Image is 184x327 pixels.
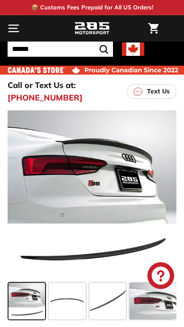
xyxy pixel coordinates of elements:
[8,92,83,104] a: [PHONE_NUMBER]
[31,3,153,12] p: 📦 Customs Fees Prepaid for All US Orders!
[145,262,177,291] inbox-online-store-chat: Shopify online store chat
[8,79,76,91] p: Call or Text Us at:
[144,16,163,41] a: Cart
[8,42,113,57] input: Search
[147,87,170,96] p: Text Us
[74,21,110,36] img: Logo_285_Motorsport_areodynamics_components
[127,84,176,99] a: Text Us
